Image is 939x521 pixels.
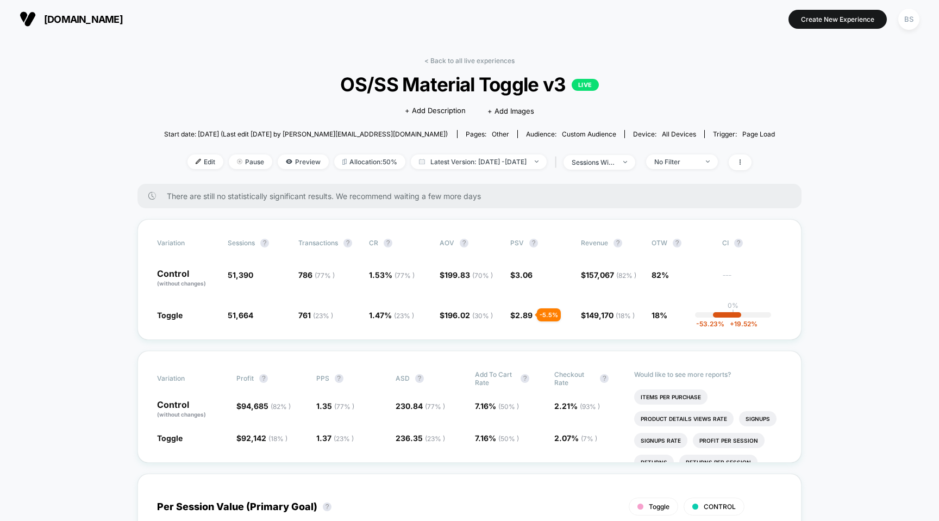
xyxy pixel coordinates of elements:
span: + Add Images [487,107,534,115]
span: + [730,320,734,328]
span: 2.21 % [554,401,600,411]
span: ( 50 % ) [498,435,519,443]
p: Control [157,400,226,419]
img: Visually logo [20,11,36,27]
li: Items Per Purchase [634,389,708,405]
span: 2.07 % [554,433,597,443]
span: $ [581,270,636,280]
p: 0% [728,301,738,309]
li: Product Details Views Rate [634,411,734,426]
span: OTW [652,239,711,247]
a: < Back to all live experiences [424,57,515,65]
button: ? [673,239,681,247]
span: Latest Version: [DATE] - [DATE] [411,154,547,169]
span: 82% [652,270,669,280]
li: Returns Per Session [679,455,758,470]
span: ( 77 % ) [315,271,335,280]
p: LIVE [572,79,599,91]
span: 196.02 [445,311,493,320]
span: ( 23 % ) [313,312,333,320]
img: rebalance [342,159,347,165]
span: Toggle [649,503,669,511]
span: ( 82 % ) [616,271,636,280]
li: Signups [739,411,777,426]
span: 2.89 [515,311,533,320]
span: ( 18 % ) [268,435,287,443]
img: end [623,161,627,163]
p: Control [157,269,217,288]
span: ( 30 % ) [472,312,493,320]
div: sessions with impression [572,158,615,166]
span: $ [440,270,493,280]
span: ( 23 % ) [394,312,414,320]
li: Profit Per Session [693,433,765,448]
span: Start date: [DATE] (Last edit [DATE] by [PERSON_NAME][EMAIL_ADDRESS][DOMAIN_NAME]) [164,130,448,138]
span: 19.52 % [724,320,758,328]
span: 761 [298,311,333,320]
button: ? [259,374,268,383]
span: 51,664 [228,311,253,320]
button: ? [460,239,468,247]
span: Toggle [157,311,183,320]
div: Audience: [526,130,616,138]
span: 7.16 % [475,433,519,443]
span: ( 7 % ) [581,435,597,443]
span: 230.84 [396,401,445,411]
span: -53.23 % [696,320,724,328]
span: Checkout Rate [554,370,594,387]
span: Toggle [157,433,183,443]
button: Create New Experience [788,10,887,29]
span: Transactions [298,239,338,247]
span: 1.35 [316,401,354,411]
button: ? [335,374,343,383]
span: 236.35 [396,433,445,443]
div: - 5.5 % [537,308,561,321]
span: ( 50 % ) [498,402,519,411]
p: | [732,309,734,318]
button: ? [415,374,424,383]
span: other [492,130,509,138]
span: $ [440,311,493,320]
button: [DOMAIN_NAME] [16,10,126,28]
span: $ [236,433,287,443]
span: 3.06 [515,270,533,280]
span: Device: [624,130,704,138]
span: CI [722,239,782,247]
span: Profit [236,374,254,382]
span: CR [369,239,378,247]
span: (without changes) [157,411,206,418]
button: ? [260,239,269,247]
img: end [706,160,710,163]
img: calendar [419,159,425,164]
span: Pause [229,154,272,169]
span: ( 70 % ) [472,271,493,280]
span: 157,067 [586,270,636,280]
span: $ [510,270,533,280]
img: edit [196,159,201,164]
span: 1.47 % [369,311,414,320]
span: Add To Cart Rate [475,370,515,387]
span: $ [581,311,635,320]
span: OS/SS Material Toggle v3 [195,73,744,96]
span: 51,390 [228,270,253,280]
span: [DOMAIN_NAME] [44,14,123,25]
div: Pages: [466,130,509,138]
span: Sessions [228,239,255,247]
span: 92,142 [241,433,287,443]
span: Revenue [581,239,608,247]
span: 18% [652,311,667,320]
span: ( 77 % ) [425,402,445,411]
span: | [552,154,564,170]
button: ? [323,503,331,511]
img: end [535,160,539,163]
button: BS [895,8,923,30]
button: ? [614,239,622,247]
button: ? [521,374,529,383]
span: (without changes) [157,280,206,287]
span: AOV [440,239,454,247]
span: 149,170 [586,311,635,320]
p: Would like to see more reports? [634,370,782,379]
button: ? [600,374,609,383]
span: ( 77 % ) [395,271,415,280]
span: ( 18 % ) [616,312,635,320]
